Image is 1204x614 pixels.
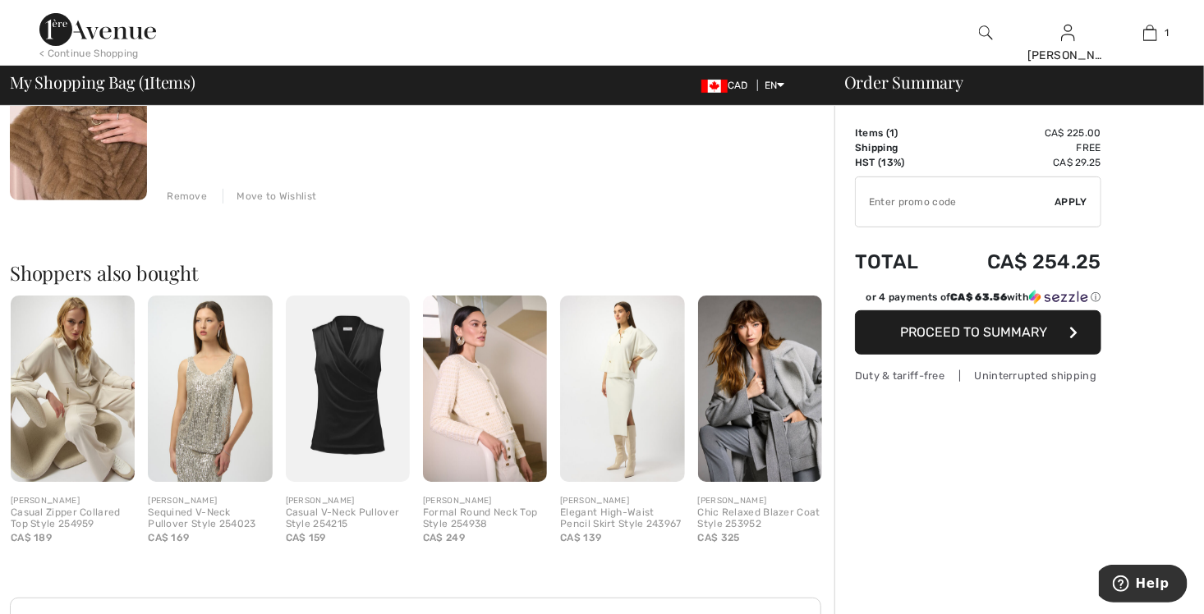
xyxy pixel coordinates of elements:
[423,507,547,530] div: Formal Round Neck Top Style 254938
[11,532,52,543] span: CA$ 189
[223,189,316,204] div: Move to Wishlist
[10,74,195,90] span: My Shopping Bag ( Items)
[148,507,272,530] div: Sequined V-Neck Pullover Style 254023
[698,532,740,543] span: CA$ 325
[979,23,993,43] img: search the website
[1099,565,1188,606] iframe: Opens a widget where you can find more information
[144,70,149,91] span: 1
[560,507,684,530] div: Elegant High-Waist Pencil Skirt Style 243967
[423,495,547,507] div: [PERSON_NAME]
[701,80,728,93] img: Canadian Dollar
[1165,25,1170,40] span: 1
[10,263,834,282] h2: Shoppers also bought
[1143,23,1157,43] img: My Bag
[698,507,822,530] div: Chic Relaxed Blazer Coat Style 253952
[11,296,135,482] img: Casual Zipper Collared Top Style 254959
[1027,47,1108,64] div: [PERSON_NAME]
[423,296,547,482] img: Formal Round Neck Top Style 254938
[950,291,1007,303] span: CA$ 63.56
[855,310,1101,355] button: Proceed to Summary
[560,296,684,482] img: Elegant High-Waist Pencil Skirt Style 243967
[11,507,135,530] div: Casual Zipper Collared Top Style 254959
[286,532,326,543] span: CA$ 159
[148,296,272,482] img: Sequined V-Neck Pullover Style 254023
[866,290,1101,305] div: or 4 payments of with
[1061,25,1075,40] a: Sign In
[286,507,410,530] div: Casual V-Neck Pullover Style 254215
[39,46,139,61] div: < Continue Shopping
[698,495,822,507] div: [PERSON_NAME]
[855,290,1101,310] div: or 4 payments ofCA$ 63.56withSezzle Click to learn more about Sezzle
[560,532,601,543] span: CA$ 139
[943,140,1101,155] td: Free
[167,189,207,204] div: Remove
[855,234,943,290] td: Total
[855,155,943,170] td: HST (13%)
[560,495,684,507] div: [PERSON_NAME]
[39,13,156,46] img: 1ère Avenue
[1061,23,1075,43] img: My Info
[765,80,785,91] span: EN
[943,234,1101,290] td: CA$ 254.25
[855,126,943,140] td: Items ( )
[423,532,465,543] span: CA$ 249
[889,127,894,139] span: 1
[855,368,1101,383] div: Duty & tariff-free | Uninterrupted shipping
[698,296,822,482] img: Chic Relaxed Blazer Coat Style 253952
[943,126,1101,140] td: CA$ 225.00
[901,324,1048,340] span: Proceed to Summary
[286,495,410,507] div: [PERSON_NAME]
[11,495,135,507] div: [PERSON_NAME]
[286,296,410,482] img: Casual V-Neck Pullover Style 254215
[856,177,1055,227] input: Promo code
[148,495,272,507] div: [PERSON_NAME]
[943,155,1101,170] td: CA$ 29.25
[1110,23,1190,43] a: 1
[148,532,189,543] span: CA$ 169
[1055,195,1088,209] span: Apply
[825,74,1194,90] div: Order Summary
[701,80,755,91] span: CAD
[855,140,943,155] td: Shipping
[1029,290,1088,305] img: Sezzle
